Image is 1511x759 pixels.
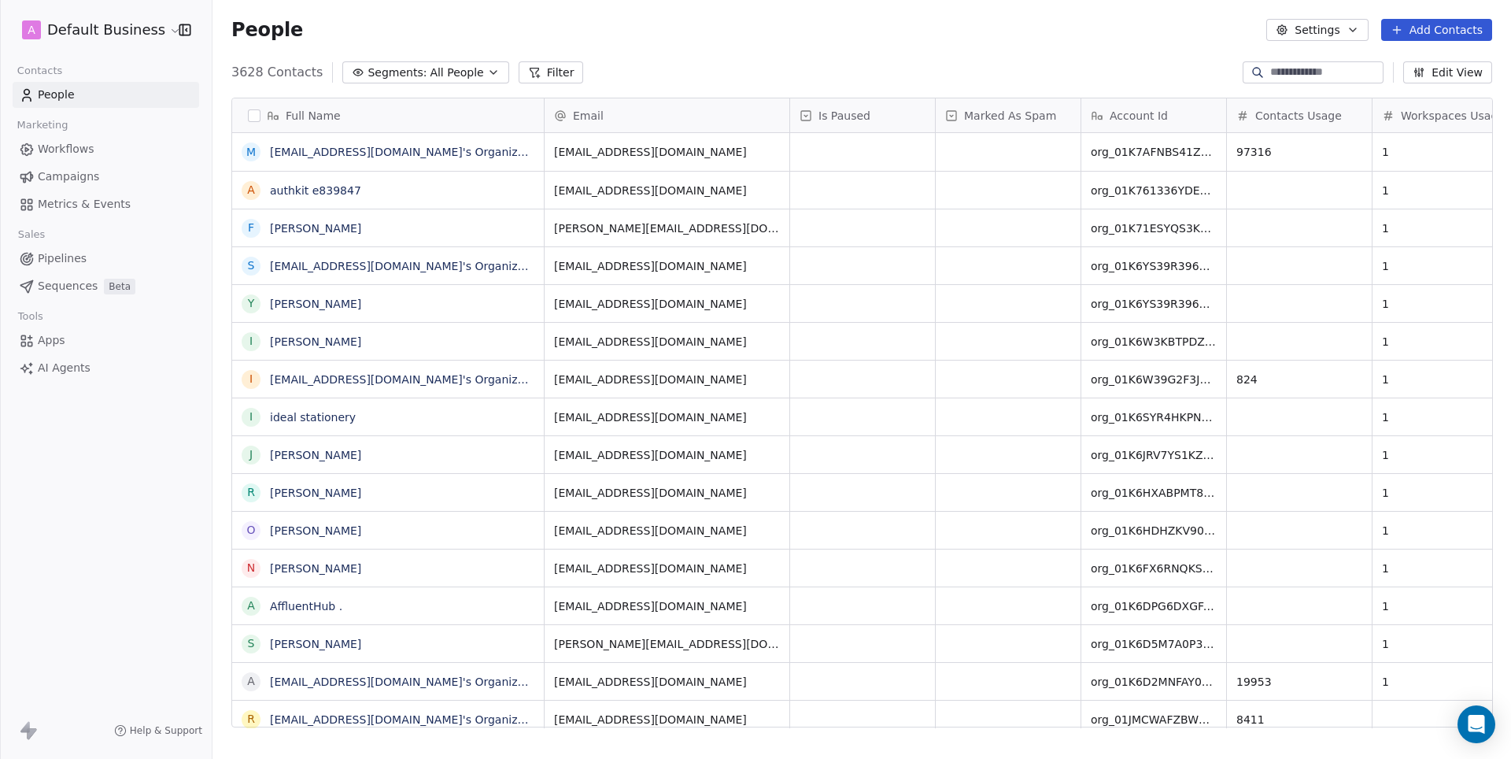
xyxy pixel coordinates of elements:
span: [EMAIL_ADDRESS][DOMAIN_NAME] [554,144,780,160]
span: Marketing [10,113,75,137]
div: Open Intercom Messenger [1457,705,1495,743]
a: [EMAIL_ADDRESS][DOMAIN_NAME]'s Organization [270,260,545,272]
span: Sequences [38,278,98,294]
span: Tools [11,305,50,328]
div: m [246,144,256,161]
span: A [28,22,35,38]
div: Contacts Usage [1227,98,1372,132]
div: Y [248,295,255,312]
span: [EMAIL_ADDRESS][DOMAIN_NAME] [554,712,780,728]
div: i [249,371,253,387]
span: Beta [104,279,135,294]
span: org_01K71ESYQS3KBGFR9A6QP6EJJ1 [1091,220,1217,236]
span: 1 [1382,485,1508,501]
span: AI Agents [38,360,91,376]
span: 1 [1382,636,1508,652]
span: 8411 [1236,712,1362,728]
span: org_01K6JRV7YS1KZPY3MQM82A0AH3 [1091,447,1217,463]
span: 1 [1382,334,1508,350]
button: Edit View [1403,61,1492,83]
div: R [247,484,255,501]
span: Email [573,108,604,124]
a: [PERSON_NAME] [270,335,361,348]
span: [EMAIL_ADDRESS][DOMAIN_NAME] [554,334,780,350]
div: I [249,333,253,350]
span: 1 [1382,183,1508,198]
a: Workflows [13,136,199,162]
span: 1 [1382,220,1508,236]
span: Help & Support [130,724,202,737]
a: Apps [13,328,199,354]
button: Filter [519,61,584,83]
span: org_01K6HXABPMT8EHYN36RMMG24AV [1091,485,1217,501]
div: A [247,598,255,614]
div: Email [545,98,789,132]
a: Campaigns [13,164,199,190]
span: 1 [1382,258,1508,274]
span: Apps [38,332,65,349]
a: [EMAIL_ADDRESS][DOMAIN_NAME]'s Organization [270,713,545,726]
div: S [248,635,255,652]
a: People [13,82,199,108]
a: [PERSON_NAME] [270,298,361,310]
a: Help & Support [114,724,202,737]
a: Metrics & Events [13,191,199,217]
a: AI Agents [13,355,199,381]
span: org_01K6SYR4HKPN8XQ82YQHA428A0 [1091,409,1217,425]
div: i [249,409,253,425]
a: Pipelines [13,246,199,272]
a: [PERSON_NAME] [270,449,361,461]
a: authkit e839847 [270,184,361,197]
span: Default Business [47,20,165,40]
div: grid [232,133,545,728]
button: Settings [1266,19,1368,41]
span: 1 [1382,523,1508,539]
div: r [247,711,255,728]
span: Workflows [38,141,94,157]
div: Marked As Spam [936,98,1081,132]
span: Contacts Usage [1255,108,1342,124]
a: SequencesBeta [13,273,199,299]
span: org_01K6W39G2F3JFTNV0D18RGT1XC [1091,372,1217,387]
span: org_01JMCWAFZBWQK217JS59C34RVY [1091,712,1217,728]
span: org_01K761336YDEVMB5EVSEEAH56A [1091,183,1217,198]
span: [EMAIL_ADDRESS][DOMAIN_NAME] [554,296,780,312]
div: N [247,560,255,576]
span: Campaigns [38,168,99,185]
span: 1 [1382,409,1508,425]
span: 1 [1382,598,1508,614]
button: ADefault Business [19,17,168,43]
span: People [38,87,75,103]
a: [PERSON_NAME] [270,487,361,499]
span: 3628 Contacts [231,63,323,82]
div: s [248,257,255,274]
span: 824 [1236,372,1362,387]
span: org_01K7AFNBS41ZPPYN0NEE0ZDB8S [1091,144,1217,160]
div: Account Id [1081,98,1226,132]
span: [EMAIL_ADDRESS][DOMAIN_NAME] [554,485,780,501]
span: org_01K6D5M7A0P3XDWD96JJCTBM9M [1091,636,1217,652]
span: 1 [1382,372,1508,387]
span: org_01K6FX6RNQKSTRTJZK96FCCG47 [1091,561,1217,576]
span: [EMAIL_ADDRESS][DOMAIN_NAME] [554,523,780,539]
span: Account Id [1110,108,1168,124]
span: Marked As Spam [964,108,1056,124]
span: [EMAIL_ADDRESS][DOMAIN_NAME] [554,372,780,387]
span: All People [430,65,483,81]
a: [PERSON_NAME] [270,562,361,575]
span: 1 [1382,447,1508,463]
span: [EMAIL_ADDRESS][DOMAIN_NAME] [554,258,780,274]
span: Contacts [10,59,69,83]
span: org_01K6HDHZKV90NH8J6PHDPZKSDS [1091,523,1217,539]
div: F [248,220,254,236]
span: [EMAIL_ADDRESS][DOMAIN_NAME] [554,409,780,425]
a: [EMAIL_ADDRESS][DOMAIN_NAME]'s Organization [270,373,545,386]
a: [PERSON_NAME] [270,222,361,235]
span: 1 [1382,674,1508,690]
span: org_01K6W3KBTPDZHK7BYNN1KN31TA [1091,334,1217,350]
span: 1 [1382,561,1508,576]
span: Sales [11,223,52,246]
div: O [246,522,255,539]
span: Is Paused [818,108,870,124]
a: [PERSON_NAME] [270,638,361,650]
